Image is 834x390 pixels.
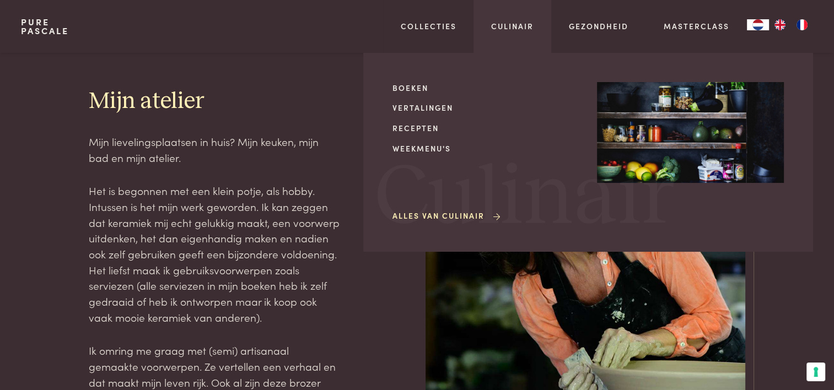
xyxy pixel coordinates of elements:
a: Collecties [401,20,456,32]
a: Alles van Culinair [392,210,502,221]
a: EN [769,19,791,30]
a: PurePascale [21,18,69,35]
a: Boeken [392,82,579,94]
button: Uw voorkeuren voor toestemming voor trackingtechnologieën [806,362,825,381]
p: Het is begonnen met een klein potje, als hobby. Intussen is het mijn werk geworden. Ik kan zeggen... [89,183,341,325]
a: NL [747,19,769,30]
div: Language [747,19,769,30]
aside: Language selected: Nederlands [747,19,813,30]
img: Culinair [597,82,784,183]
ul: Language list [769,19,813,30]
h2: Mijn atelier [89,87,341,116]
a: Masterclass [664,20,729,32]
a: FR [791,19,813,30]
a: Weekmenu's [392,143,579,154]
a: Culinair [491,20,534,32]
a: Gezondheid [569,20,628,32]
a: Recepten [392,122,579,134]
span: Culinair [375,156,675,240]
p: Mijn lievelingsplaatsen in huis? Mijn keuken, mijn bad en mijn atelier. [89,134,341,165]
a: Vertalingen [392,102,579,113]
